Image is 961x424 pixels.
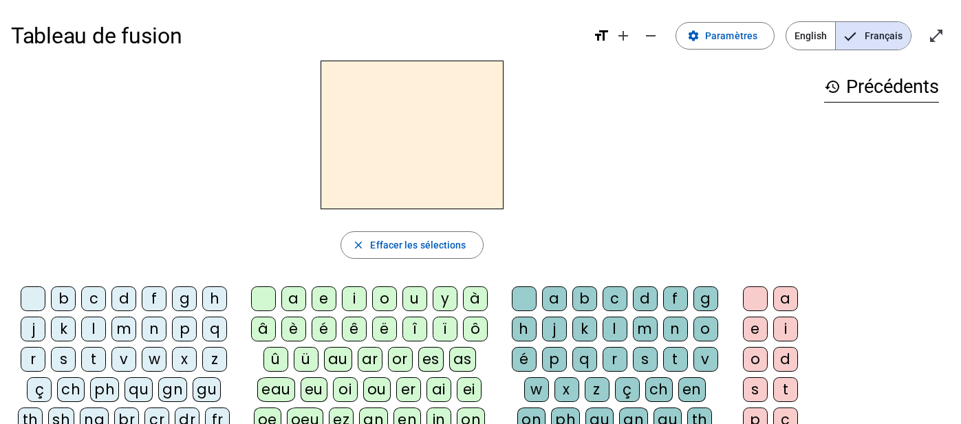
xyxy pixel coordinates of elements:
[457,377,482,402] div: ei
[433,317,457,341] div: ï
[402,286,427,311] div: u
[773,286,798,311] div: a
[202,347,227,372] div: z
[81,317,106,341] div: l
[324,347,352,372] div: au
[158,377,187,402] div: gn
[111,347,136,372] div: v
[922,22,950,50] button: Entrer en plein écran
[294,347,318,372] div: ü
[603,347,627,372] div: r
[342,317,367,341] div: ê
[193,377,221,402] div: gu
[603,286,627,311] div: c
[572,347,597,372] div: q
[542,286,567,311] div: a
[633,347,658,372] div: s
[142,286,166,311] div: f
[524,377,549,402] div: w
[643,28,659,44] mat-icon: remove
[51,317,76,341] div: k
[172,286,197,311] div: g
[676,22,775,50] button: Paramètres
[572,317,597,341] div: k
[363,377,391,402] div: ou
[312,317,336,341] div: é
[836,22,911,50] span: Français
[678,377,706,402] div: en
[824,78,841,95] mat-icon: history
[342,286,367,311] div: i
[172,317,197,341] div: p
[663,347,688,372] div: t
[705,28,757,44] span: Paramètres
[11,14,582,58] h1: Tableau de fusion
[773,377,798,402] div: t
[687,30,700,42] mat-icon: settings
[51,286,76,311] div: b
[743,347,768,372] div: o
[312,286,336,311] div: e
[449,347,476,372] div: as
[554,377,579,402] div: x
[372,286,397,311] div: o
[693,317,718,341] div: o
[418,347,444,372] div: es
[111,317,136,341] div: m
[57,377,85,402] div: ch
[663,286,688,311] div: f
[637,22,665,50] button: Diminuer la taille de la police
[111,286,136,311] div: d
[512,347,537,372] div: é
[27,377,52,402] div: ç
[542,347,567,372] div: p
[388,347,413,372] div: or
[542,317,567,341] div: j
[645,377,673,402] div: ch
[281,317,306,341] div: è
[172,347,197,372] div: x
[21,317,45,341] div: j
[609,22,637,50] button: Augmenter la taille de la police
[585,377,609,402] div: z
[142,347,166,372] div: w
[633,286,658,311] div: d
[125,377,153,402] div: qu
[593,28,609,44] mat-icon: format_size
[633,317,658,341] div: m
[615,377,640,402] div: ç
[773,317,798,341] div: i
[81,347,106,372] div: t
[773,347,798,372] div: d
[202,286,227,311] div: h
[928,28,944,44] mat-icon: open_in_full
[301,377,327,402] div: eu
[202,317,227,341] div: q
[90,377,119,402] div: ph
[81,286,106,311] div: c
[603,317,627,341] div: l
[512,317,537,341] div: h
[21,347,45,372] div: r
[463,286,488,311] div: à
[396,377,421,402] div: er
[615,28,631,44] mat-icon: add
[352,239,365,251] mat-icon: close
[142,317,166,341] div: n
[257,377,295,402] div: eau
[824,72,939,103] h3: Précédents
[358,347,382,372] div: ar
[372,317,397,341] div: ë
[743,317,768,341] div: e
[263,347,288,372] div: û
[370,237,466,253] span: Effacer les sélections
[333,377,358,402] div: oi
[433,286,457,311] div: y
[743,377,768,402] div: s
[693,347,718,372] div: v
[341,231,483,259] button: Effacer les sélections
[463,317,488,341] div: ô
[251,317,276,341] div: â
[402,317,427,341] div: î
[572,286,597,311] div: b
